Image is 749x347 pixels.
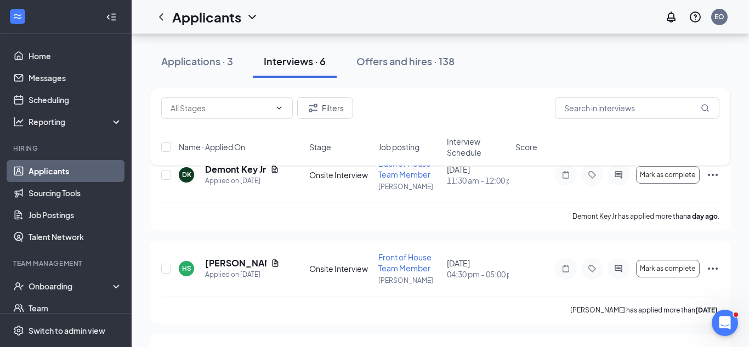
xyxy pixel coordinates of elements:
[29,182,122,204] a: Sourcing Tools
[515,141,537,152] span: Score
[179,141,245,152] span: Name · Applied On
[205,269,280,280] div: Applied on [DATE]
[161,54,233,68] div: Applications · 3
[695,306,718,314] b: [DATE]
[378,276,440,285] p: [PERSON_NAME]
[171,102,270,114] input: All Stages
[29,116,123,127] div: Reporting
[636,260,700,277] button: Mark as complete
[205,175,279,186] div: Applied on [DATE]
[640,265,695,272] span: Mark as complete
[13,325,24,336] svg: Settings
[689,10,702,24] svg: QuestionInfo
[29,297,122,319] a: Team
[29,281,113,292] div: Onboarding
[559,264,572,273] svg: Note
[612,264,625,273] svg: ActiveChat
[356,54,455,68] div: Offers and hires · 138
[687,212,718,220] b: a day ago
[665,10,678,24] svg: Notifications
[29,204,122,226] a: Job Postings
[172,8,241,26] h1: Applicants
[701,104,710,112] svg: MagnifyingGlass
[378,182,440,191] p: [PERSON_NAME]
[246,10,259,24] svg: ChevronDown
[297,97,353,119] button: Filter Filters
[13,259,120,268] div: Team Management
[307,101,320,115] svg: Filter
[706,262,719,275] svg: Ellipses
[712,310,738,336] iframe: Intercom live chat
[271,259,280,268] svg: Document
[29,325,105,336] div: Switch to admin view
[106,12,117,22] svg: Collapse
[264,54,326,68] div: Interviews · 6
[570,305,719,315] p: [PERSON_NAME] has applied more than .
[13,144,120,153] div: Hiring
[275,104,283,112] svg: ChevronDown
[12,11,23,22] svg: WorkstreamLogo
[13,116,24,127] svg: Analysis
[29,160,122,182] a: Applicants
[378,141,419,152] span: Job posting
[555,97,719,119] input: Search in interviews
[29,226,122,248] a: Talent Network
[378,252,432,273] span: Front of House Team Member
[13,281,24,292] svg: UserCheck
[205,257,266,269] h5: [PERSON_NAME]
[182,264,191,273] div: HS
[714,12,724,21] div: EO
[309,263,371,274] div: Onsite Interview
[447,136,509,158] span: Interview Schedule
[29,45,122,67] a: Home
[309,141,331,152] span: Stage
[572,212,719,221] p: Demont Key Jr has applied more than .
[447,175,509,186] span: 11:30 am - 12:00 pm
[586,264,599,273] svg: Tag
[29,89,122,111] a: Scheduling
[447,258,509,280] div: [DATE]
[447,269,509,280] span: 04:30 pm - 05:00 pm
[155,10,168,24] svg: ChevronLeft
[29,67,122,89] a: Messages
